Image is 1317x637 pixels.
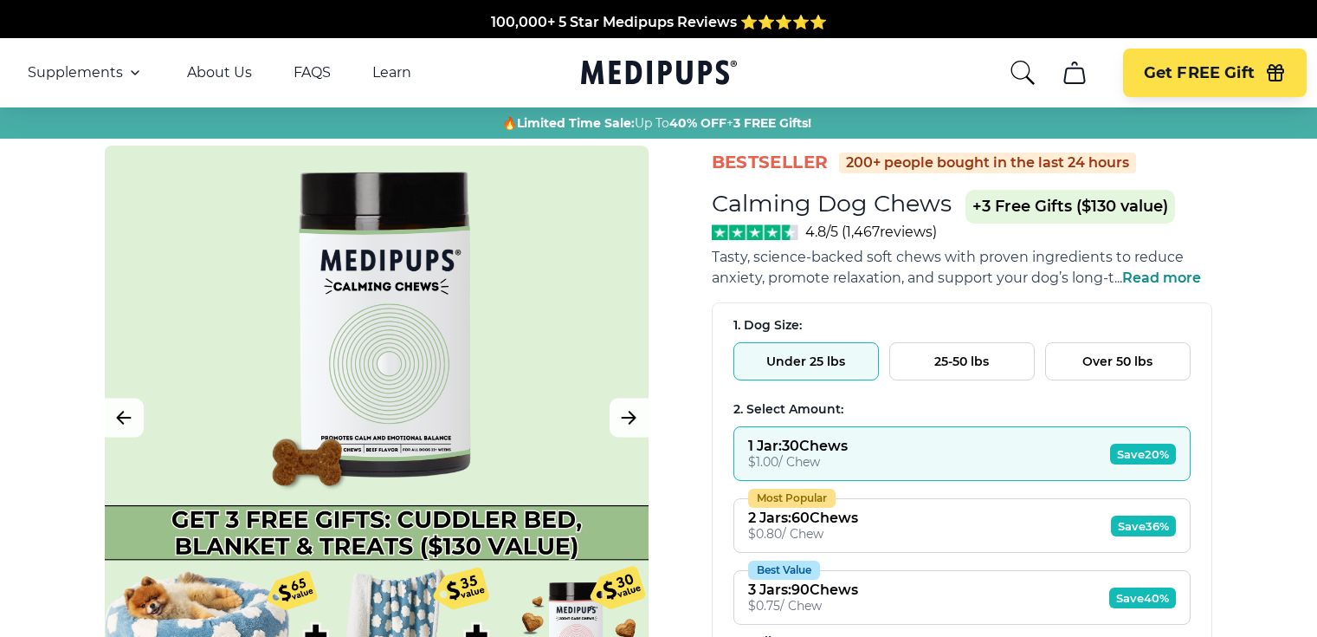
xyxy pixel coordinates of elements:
div: 1. Dog Size: [733,317,1191,334]
span: Save 20% [1110,444,1176,465]
button: 1 Jar:30Chews$1.00/ ChewSave20% [733,426,1191,481]
span: Save 36% [1111,516,1176,536]
div: 2 Jars : 60 Chews [748,510,858,526]
a: Learn [372,64,411,81]
h1: Calming Dog Chews [712,189,952,218]
div: Best Value [748,561,820,580]
div: $ 0.75 / Chew [748,598,858,614]
span: Tasty, science-backed soft chews with proven ingredients to reduce [712,249,1184,265]
div: 3 Jars : 90 Chews [748,582,858,598]
a: About Us [187,64,252,81]
span: 100,000+ 5 Star Medipups Reviews ⭐️⭐️⭐️⭐️⭐️ [491,11,827,28]
button: cart [1054,52,1095,94]
span: Made In The [GEOGRAPHIC_DATA] from domestic & globally sourced ingredients [371,32,946,49]
span: BestSeller [712,151,829,174]
button: search [1009,59,1036,87]
span: ... [1114,270,1201,286]
img: Stars - 4.8 [712,224,799,240]
button: Supplements [28,62,145,83]
span: +3 Free Gifts ($130 value) [965,190,1175,224]
button: 25-50 lbs [889,342,1035,380]
span: 4.8/5 ( 1,467 reviews) [805,224,937,240]
div: 2. Select Amount: [733,401,1191,418]
span: Save 40% [1109,588,1176,608]
a: FAQS [294,64,331,81]
span: Read more [1122,270,1201,286]
button: Over 50 lbs [1045,342,1191,380]
button: Get FREE Gift [1123,49,1307,97]
button: Under 25 lbs [733,342,879,380]
span: Supplements [28,64,123,81]
div: Most Popular [748,489,836,508]
span: anxiety, promote relaxation, and support your dog’s long-t [712,270,1114,286]
button: Most Popular2 Jars:60Chews$0.80/ ChewSave36% [733,498,1191,553]
span: Get FREE Gift [1144,63,1255,83]
div: 200+ people bought in the last 24 hours [839,153,1136,173]
a: Medipups [581,56,737,92]
button: Best Value3 Jars:90Chews$0.75/ ChewSave40% [733,570,1191,625]
div: $ 0.80 / Chew [748,526,858,542]
button: Next Image [610,399,649,438]
div: 1 Jar : 30 Chews [748,438,848,454]
span: 🔥 Up To + [502,114,811,132]
div: $ 1.00 / Chew [748,454,848,470]
button: Previous Image [105,399,144,438]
